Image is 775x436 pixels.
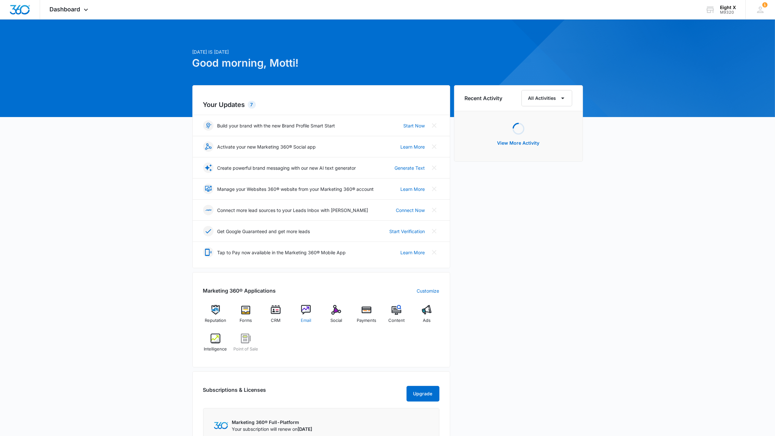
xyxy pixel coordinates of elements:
[263,305,288,328] a: CRM
[401,186,425,192] a: Learn More
[401,143,425,150] a: Learn More
[240,317,252,324] span: Forms
[248,101,256,109] div: 7
[429,226,439,236] button: Close
[192,48,450,55] p: [DATE] is [DATE]
[384,305,409,328] a: Content
[330,317,342,324] span: Social
[390,228,425,235] a: Start Verification
[217,207,368,214] p: Connect more lead sources to your Leads Inbox with [PERSON_NAME]
[298,426,312,432] span: [DATE]
[521,90,572,106] button: All Activities
[271,317,281,324] span: CRM
[417,287,439,294] a: Customize
[354,305,379,328] a: Payments
[217,165,356,171] p: Create powerful brand messaging with our new AI text generator
[720,10,736,15] div: account id
[429,163,439,173] button: Close
[720,5,736,10] div: account name
[50,6,80,13] span: Dashboard
[203,305,228,328] a: Reputation
[233,305,258,328] a: Forms
[357,317,376,324] span: Payments
[217,228,310,235] p: Get Google Guaranteed and get more leads
[429,205,439,215] button: Close
[762,2,768,7] div: notifications count
[233,346,258,352] span: Point of Sale
[203,100,439,110] h2: Your Updates
[429,141,439,152] button: Close
[204,346,227,352] span: Intelligence
[205,317,226,324] span: Reputation
[407,386,439,402] button: Upgrade
[491,135,546,151] button: View More Activity
[192,55,450,71] h1: Good morning, Motti!
[203,386,266,399] h2: Subscriptions & Licenses
[414,305,439,328] a: Ads
[217,122,335,129] p: Build your brand with the new Brand Profile Smart Start
[232,426,312,432] p: Your subscription will renew on
[232,419,312,426] p: Marketing 360® Full-Platform
[203,287,276,295] h2: Marketing 360® Applications
[203,334,228,357] a: Intelligence
[404,122,425,129] a: Start Now
[465,94,503,102] h6: Recent Activity
[401,249,425,256] a: Learn More
[217,249,346,256] p: Tap to Pay now available in the Marketing 360® Mobile App
[294,305,319,328] a: Email
[301,317,311,324] span: Email
[395,165,425,171] a: Generate Text
[214,422,228,429] img: Marketing 360 Logo
[423,317,431,324] span: Ads
[429,120,439,131] button: Close
[324,305,349,328] a: Social
[233,334,258,357] a: Point of Sale
[429,184,439,194] button: Close
[429,247,439,258] button: Close
[217,143,316,150] p: Activate your new Marketing 360® Social app
[388,317,405,324] span: Content
[762,2,768,7] span: 1
[217,186,374,192] p: Manage your Websites 360® website from your Marketing 360® account
[396,207,425,214] a: Connect Now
